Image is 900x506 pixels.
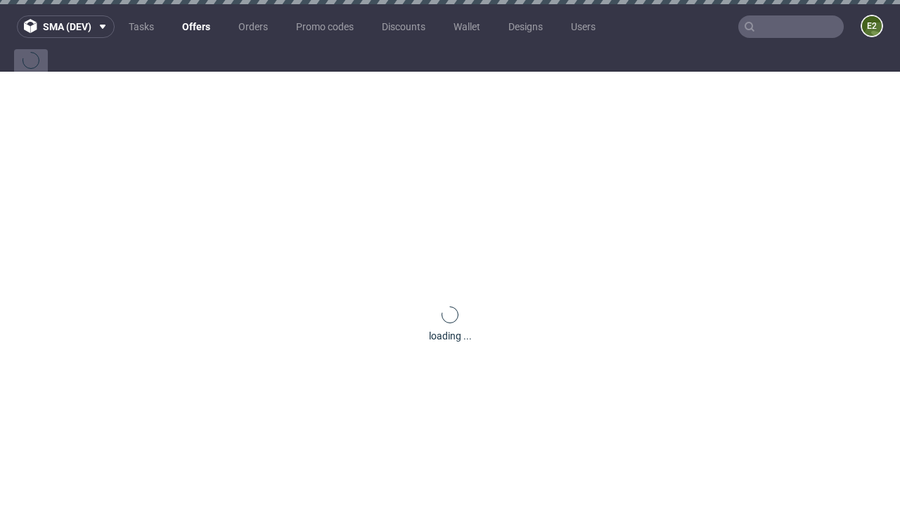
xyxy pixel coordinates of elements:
a: Designs [500,15,551,38]
a: Wallet [445,15,489,38]
figcaption: e2 [862,16,882,36]
button: sma (dev) [17,15,115,38]
a: Promo codes [288,15,362,38]
a: Tasks [120,15,162,38]
a: Offers [174,15,219,38]
a: Users [562,15,604,38]
span: sma (dev) [43,22,91,32]
a: Discounts [373,15,434,38]
a: Orders [230,15,276,38]
div: loading ... [429,329,472,343]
